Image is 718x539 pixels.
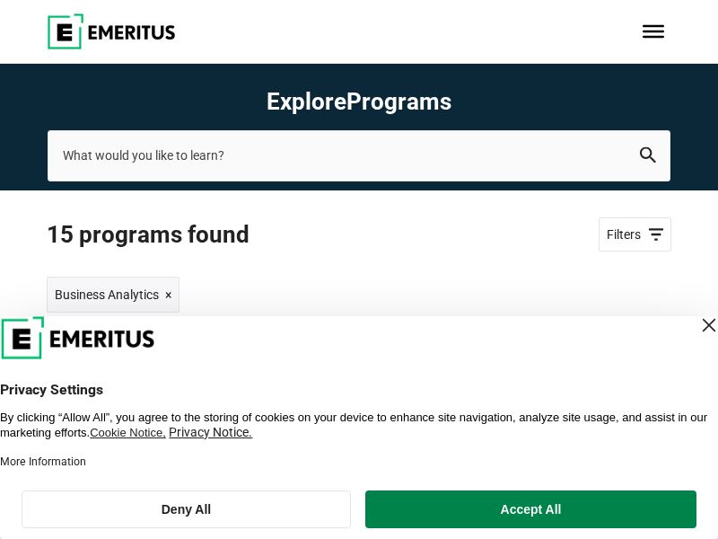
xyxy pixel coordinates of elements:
span: × [165,285,171,305]
button: search [640,146,656,165]
a: Filters [599,217,671,252]
input: search-page [48,130,670,181]
span: 15 Programs found [47,220,359,250]
span: Filters [607,225,663,244]
a: Business Analytics × [47,277,179,313]
span: Business Analytics [55,285,159,305]
button: Toggle Menu [643,25,664,38]
a: search [640,149,656,166]
h1: Explore [48,87,670,117]
span: Programs [346,88,451,115]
